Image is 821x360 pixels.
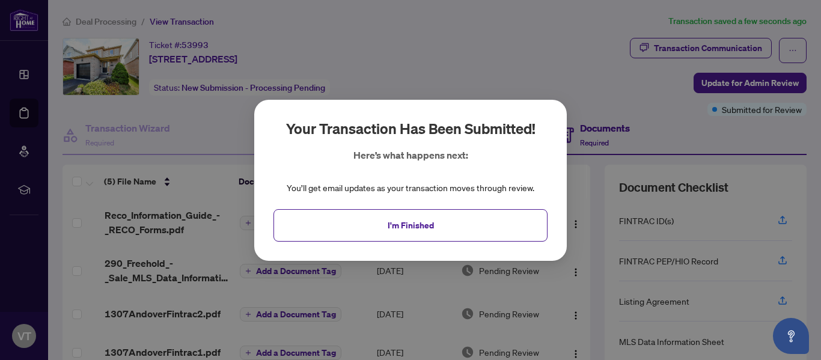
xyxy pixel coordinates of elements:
p: Here’s what happens next: [353,148,468,162]
span: I'm Finished [388,215,434,234]
h2: Your transaction has been submitted! [286,119,536,138]
button: I'm Finished [273,209,548,241]
div: You’ll get email updates as your transaction moves through review. [287,182,534,195]
button: Open asap [773,318,809,354]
